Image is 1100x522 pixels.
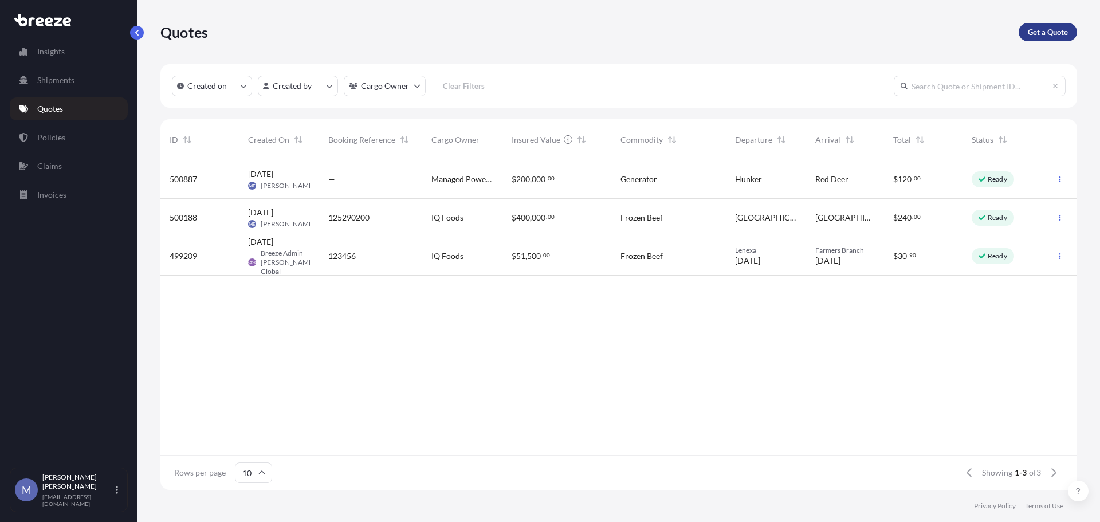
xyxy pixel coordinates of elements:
span: 500 [527,252,541,260]
button: Sort [575,133,588,147]
a: Invoices [10,183,128,206]
span: $ [512,175,516,183]
span: . [912,215,913,219]
span: Booking Reference [328,134,395,146]
span: Arrival [815,134,840,146]
p: [EMAIL_ADDRESS][DOMAIN_NAME] [42,493,113,507]
a: Quotes [10,97,128,120]
p: Invoices [37,189,66,201]
span: Hunker [735,174,762,185]
p: Quotes [160,23,208,41]
span: Showing [982,467,1012,478]
span: of 3 [1029,467,1041,478]
p: Clear Filters [443,80,485,92]
span: M [22,484,32,496]
a: Insights [10,40,128,63]
p: Created by [273,80,312,92]
a: Policies [10,126,128,149]
span: , [525,252,527,260]
button: Sort [665,133,679,147]
span: 400 [516,214,530,222]
button: createdBy Filter options [258,76,338,96]
input: Search Quote or Shipment ID... [894,76,1066,96]
p: Cargo Owner [361,80,409,92]
span: BASG [246,257,258,268]
span: 000 [532,175,545,183]
span: [GEOGRAPHIC_DATA] [815,212,875,223]
span: , [530,214,532,222]
span: ID [170,134,178,146]
button: Sort [843,133,857,147]
a: Get a Quote [1019,23,1077,41]
span: Managed Power Logistics / DBA [PERSON_NAME] Power [431,174,493,185]
a: Privacy Policy [974,501,1016,511]
span: Insured Value [512,134,560,146]
span: Red Deer [815,174,848,185]
span: IQ Foods [431,250,463,262]
span: — [328,174,335,185]
span: . [546,176,547,180]
span: IQ Foods [431,212,463,223]
span: . [546,215,547,219]
span: Generator [620,174,657,185]
button: cargoOwner Filter options [344,76,426,96]
span: 200 [516,175,530,183]
p: Insights [37,46,65,57]
button: Sort [775,133,788,147]
button: Sort [996,133,1009,147]
span: Status [972,134,993,146]
button: Sort [398,133,411,147]
p: Ready [988,213,1007,222]
p: Created on [187,80,227,92]
span: [DATE] [248,236,273,248]
span: $ [512,252,516,260]
span: . [912,176,913,180]
span: Created On [248,134,289,146]
span: 00 [548,176,555,180]
p: Quotes [37,103,63,115]
span: $ [512,214,516,222]
p: Claims [37,160,62,172]
span: Breeze Admin [PERSON_NAME] Global [261,249,315,276]
button: Clear Filters [431,77,496,95]
a: Terms of Use [1025,501,1063,511]
span: 500887 [170,174,197,185]
p: Ready [988,252,1007,261]
p: Shipments [37,74,74,86]
a: Claims [10,155,128,178]
span: 90 [909,253,916,257]
span: [DATE] [248,168,273,180]
span: Farmers Branch [815,246,875,255]
span: Departure [735,134,772,146]
span: 125290200 [328,212,370,223]
span: Frozen Beef [620,250,663,262]
span: 120 [898,175,912,183]
span: [GEOGRAPHIC_DATA] [735,212,797,223]
span: [PERSON_NAME] [261,219,315,229]
span: Frozen Beef [620,212,663,223]
button: Sort [292,133,305,147]
p: [PERSON_NAME] [PERSON_NAME] [42,473,113,491]
span: $ [893,252,898,260]
span: 000 [532,214,545,222]
span: Total [893,134,911,146]
span: 00 [543,253,550,257]
p: Ready [988,175,1007,184]
span: 500188 [170,212,197,223]
button: Sort [913,133,927,147]
button: createdOn Filter options [172,76,252,96]
span: 30 [898,252,907,260]
p: Policies [37,132,65,143]
a: Shipments [10,69,128,92]
span: . [907,253,909,257]
span: [PERSON_NAME] [261,181,315,190]
span: 240 [898,214,912,222]
span: 00 [914,215,921,219]
span: , [530,175,532,183]
button: Sort [180,133,194,147]
span: [DATE] [735,255,760,266]
span: Rows per page [174,467,226,478]
span: $ [893,175,898,183]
